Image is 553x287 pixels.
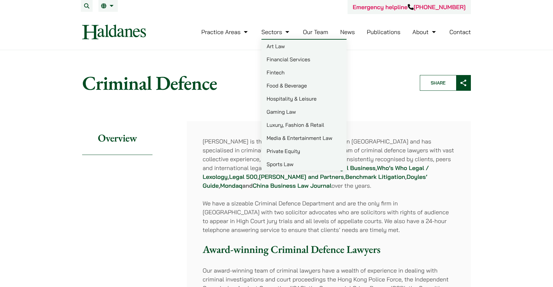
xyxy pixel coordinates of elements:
[261,131,347,144] a: Media & Entertainment Law
[420,75,471,91] button: Share
[376,164,377,172] strong: ,
[261,79,347,92] a: Food & Beverage
[228,173,229,181] strong: ,
[316,164,375,172] a: Asian Legal Business
[242,182,253,189] strong: and
[220,182,242,189] a: Mondaq
[229,173,257,181] a: Legal 500
[101,3,115,9] a: EN
[261,92,347,105] a: Hospitality & Leisure
[261,118,347,131] a: Luxury, Fashion & Retail
[412,28,437,36] a: About
[203,164,429,181] a: Who’s Who Legal / Lexology
[82,121,152,155] h2: Overview
[219,182,220,189] strong: ,
[353,3,466,11] a: Emergency helpline[PHONE_NUMBER]
[82,25,146,39] img: Logo of Haldanes
[303,28,328,36] a: Our Team
[203,173,427,189] a: Doyles’ Guide
[420,75,456,90] span: Share
[261,66,347,79] a: Fintech
[340,28,355,36] a: News
[261,28,291,36] a: Sectors
[203,137,455,190] p: [PERSON_NAME] is the best-known criminal law firm in [GEOGRAPHIC_DATA] and has specialised in cri...
[258,173,259,181] strong: ,
[344,173,407,181] strong: , ,
[82,71,409,95] h1: Criminal Defence
[261,144,347,158] a: Private Equity
[253,182,331,189] a: China Business Law Journal
[449,28,471,36] a: Contact
[203,243,455,256] h3: Award-winning Criminal Defence Lawyers
[367,28,401,36] a: Publications
[345,173,405,181] a: Benchmark Litigation
[261,158,347,171] a: Sports Law
[201,28,249,36] a: Practice Areas
[261,105,347,118] a: Gaming Law
[203,199,455,234] p: We have a sizeable Criminal Defence Department and are the only firm in [GEOGRAPHIC_DATA] with tw...
[261,40,347,53] a: Art Law
[259,173,344,181] a: [PERSON_NAME] and Partners
[261,53,347,66] a: Financial Services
